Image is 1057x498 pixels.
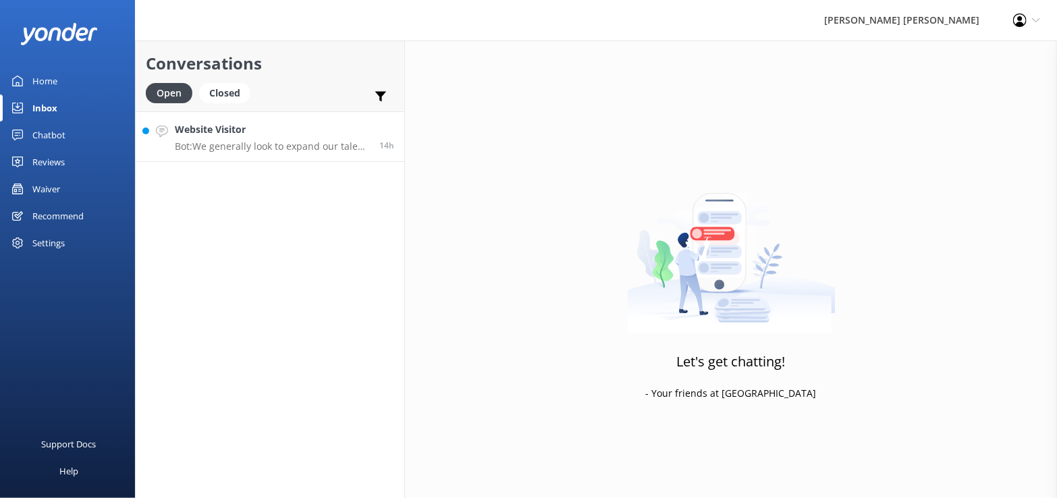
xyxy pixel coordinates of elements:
div: Closed [199,83,250,103]
div: Waiver [32,175,60,202]
div: Inbox [32,94,57,121]
a: Website VisitorBot:We generally look to expand our talent pool in the lead-up to our summer month... [136,111,404,162]
h4: Website Visitor [175,122,369,137]
div: Chatbot [32,121,65,148]
div: Reviews [32,148,65,175]
div: Help [59,458,78,485]
div: Settings [32,229,65,256]
p: Bot: We generally look to expand our talent pool in the lead-up to our summer months. You can che... [175,140,369,153]
div: Recommend [32,202,84,229]
img: yonder-white-logo.png [20,23,98,45]
div: Home [32,67,57,94]
h3: Let's get chatting! [677,351,786,372]
p: - Your friends at [GEOGRAPHIC_DATA] [646,386,817,401]
h2: Conversations [146,51,394,76]
a: Closed [199,85,257,100]
div: Support Docs [42,431,97,458]
div: Open [146,83,192,103]
a: Open [146,85,199,100]
img: artwork of a man stealing a conversation from at giant smartphone [627,165,836,333]
span: Oct 14 2025 08:06pm (UTC +13:00) Pacific/Auckland [379,140,394,151]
